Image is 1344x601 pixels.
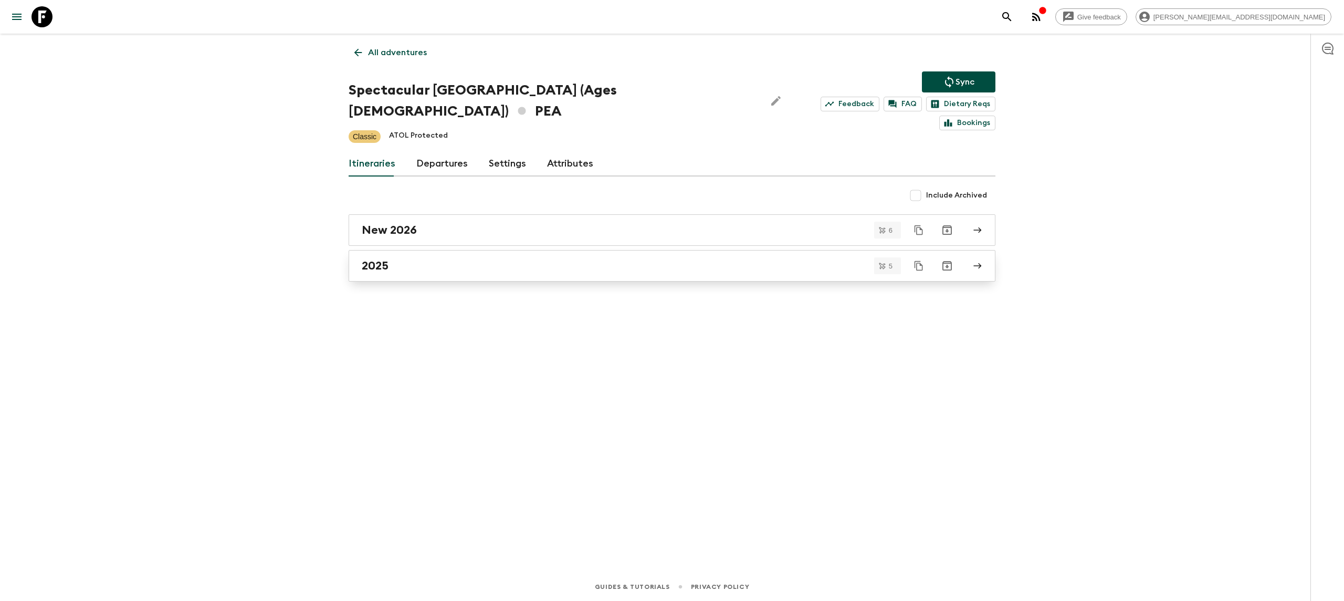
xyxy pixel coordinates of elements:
span: Include Archived [926,190,987,201]
span: 5 [883,263,899,270]
a: Departures [416,151,468,177]
p: Sync [955,76,974,88]
button: search adventures [996,6,1017,27]
button: Archive [937,255,958,276]
span: Give feedback [1072,13,1127,21]
a: Give feedback [1055,8,1127,25]
div: [PERSON_NAME][EMAIL_ADDRESS][DOMAIN_NAME] [1136,8,1331,25]
a: Privacy Policy [691,581,749,593]
button: Archive [937,220,958,241]
a: Bookings [939,116,995,130]
p: All adventures [368,46,427,59]
a: Settings [489,151,526,177]
a: Dietary Reqs [926,97,995,111]
h1: Spectacular [GEOGRAPHIC_DATA] (Ages [DEMOGRAPHIC_DATA]) PEA [349,80,757,122]
a: Itineraries [349,151,395,177]
a: New 2026 [349,214,995,246]
h2: 2025 [362,259,388,273]
a: FAQ [884,97,922,111]
a: All adventures [349,42,433,63]
a: Guides & Tutorials [595,581,670,593]
button: Duplicate [909,221,928,240]
span: [PERSON_NAME][EMAIL_ADDRESS][DOMAIN_NAME] [1148,13,1331,21]
p: ATOL Protected [389,130,448,143]
span: 6 [883,227,899,234]
a: Attributes [547,151,593,177]
button: menu [6,6,27,27]
a: 2025 [349,250,995,282]
a: Feedback [821,97,879,111]
button: Sync adventure departures to the booking engine [922,71,995,92]
h2: New 2026 [362,223,417,237]
p: Classic [353,131,376,142]
button: Duplicate [909,256,928,275]
button: Edit Adventure Title [765,80,786,122]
